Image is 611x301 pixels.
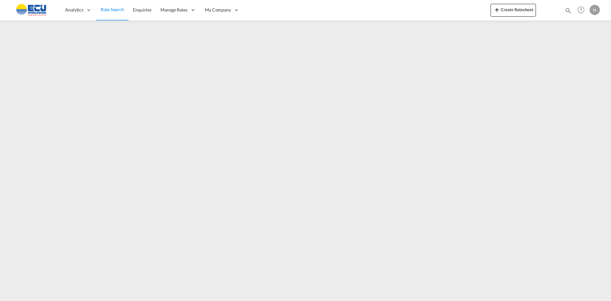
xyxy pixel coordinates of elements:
[590,5,600,15] div: H
[133,7,151,12] span: Enquiries
[491,4,536,17] button: icon-plus 400-fgCreate Ratesheet
[565,7,572,14] md-icon: icon-magnify
[65,7,83,13] span: Analytics
[576,4,586,15] span: Help
[493,6,501,13] md-icon: icon-plus 400-fg
[565,7,572,17] div: icon-magnify
[160,7,188,13] span: Manage Rates
[205,7,231,13] span: My Company
[10,3,53,17] img: 6cccb1402a9411edb762cf9624ab9cda.png
[101,7,124,12] span: Rate Search
[576,4,590,16] div: Help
